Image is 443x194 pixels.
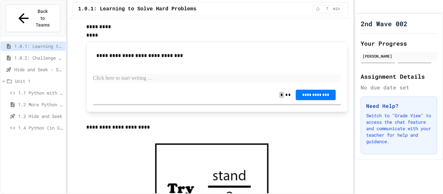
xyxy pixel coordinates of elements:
[18,113,63,120] span: 1.3 Hide and Seek
[322,6,332,12] span: 7
[15,78,63,85] span: Unit 1
[35,8,50,29] span: Back to Teams
[18,124,63,131] span: 1.4 Python (in Groups)
[18,101,63,108] span: 1.2 More Python (using Turtle)
[6,5,60,32] button: Back to Teams
[361,72,437,81] h2: Assignment Details
[14,66,63,73] span: Hide and Seek - SUB
[361,84,437,91] div: No due date set
[14,54,63,61] span: 1.0.2: Challenge Problem - The Bridge
[18,89,63,96] span: 1.1 Python with Turtle
[361,19,407,28] h1: 2nd Wave 002
[366,112,432,145] p: Switch to "Grade View" to access the chat feature and communicate with your teacher for help and ...
[14,43,63,50] span: 1.0.1: Learning to Solve Hard Problems
[361,39,437,48] h2: Your Progress
[78,5,197,13] span: 1.0.1: Learning to Solve Hard Problems
[333,6,340,12] span: min
[366,102,432,110] h3: Need Help?
[363,53,435,59] div: [PERSON_NAME]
